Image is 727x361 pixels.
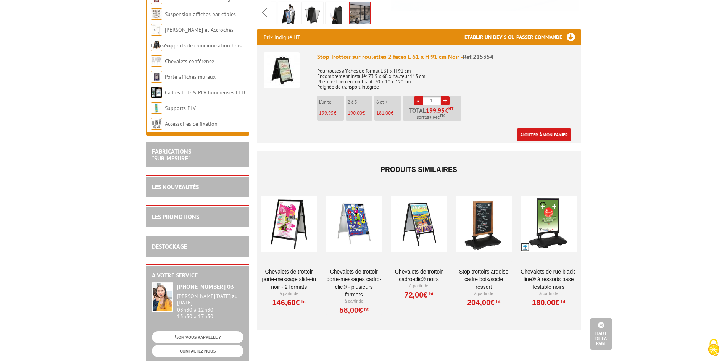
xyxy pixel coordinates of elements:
[165,105,196,112] a: Supports PLV
[467,300,500,305] a: 204,00€HT
[521,268,577,291] a: Chevalets de rue Black-Line® à ressorts base lestable Noirs
[327,3,345,27] img: stop_trottoir_roulettes_etanche_2_faces_noir_215354_4.jpg
[152,183,199,191] a: LES NOUVEAUTÉS
[414,96,423,105] a: -
[532,300,565,305] a: 180,00€HT
[426,107,445,113] span: 199,95
[456,268,512,291] a: STOP TROTTOIRS ARDOISE CADRE BOIS/SOCLE RESSORT
[405,107,461,121] p: Total
[152,345,243,357] a: CONTACTEZ-NOUS
[152,213,199,220] a: LES PROMOTIONS
[272,300,305,305] a: 146,60€HT
[428,291,434,296] sup: HT
[391,268,447,283] a: Chevalets de trottoir Cadro-Clic® Noirs
[391,283,447,289] p: À partir de
[151,87,162,98] img: Cadres LED & PLV lumineuses LED
[165,11,236,18] a: Suspension affiches par câbles
[165,89,245,96] a: Cadres LED & PLV lumineuses LED
[264,52,300,88] img: Stop Trottoir sur roulettes 2 faces L 61 x H 91 cm Noir
[151,55,162,67] img: Chevalets conférence
[151,8,162,20] img: Suspension affiches par câbles
[177,293,243,306] div: [PERSON_NAME][DATE] au [DATE]
[517,128,571,141] a: Ajouter à mon panier
[152,331,243,343] a: ON VOUS RAPPELLE ?
[376,110,391,116] span: 181,00
[152,272,243,279] h2: A votre service
[404,293,433,297] a: 72,00€HT
[165,73,216,80] a: Porte-affiches muraux
[380,166,457,173] span: Produits similaires
[151,26,234,49] a: [PERSON_NAME] et Accroches tableaux
[177,283,234,290] strong: [PHONE_NUMBER] 03
[350,2,370,26] img: stop_trottoir_roulettes_etanche_2_faces_noir_215354_0bis1.jpg
[165,58,214,65] a: Chevalets conférence
[280,3,298,27] img: stop_trottoir_roulettes_etanche_2_faces_noir_215354_3bis.jpg
[521,291,577,297] p: À partir de
[300,299,306,304] sup: HT
[151,118,162,130] img: Accessoires de fixation
[559,299,565,304] sup: HT
[495,299,500,304] sup: HT
[376,110,401,116] p: €
[425,115,437,121] span: 239,94
[376,99,401,105] p: 6 et +
[152,282,173,312] img: widget-service.jpg
[348,99,372,105] p: 2 à 5
[363,306,368,312] sup: HT
[151,102,162,114] img: Supports PLV
[417,115,445,121] span: Soit €
[317,63,574,90] p: Pour toutes affiches de format L 61 x H 91 cm Encombrement installé: 73.5 x 68 x hauteur 113 cm P...
[317,52,574,61] div: Stop Trottoir sur roulettes 2 faces L 61 x H 91 cm Noir -
[264,29,300,45] p: Prix indiqué HT
[326,298,382,304] p: À partir de
[704,338,723,357] img: Cookies (fenêtre modale)
[445,107,448,113] span: €
[165,120,218,127] a: Accessoires de fixation
[319,99,344,105] p: L'unité
[441,96,450,105] a: +
[261,268,317,291] a: Chevalets de trottoir porte-message Slide-in Noir - 2 formats
[339,308,368,312] a: 58,00€HT
[456,291,512,297] p: À partir de
[303,3,322,27] img: stop_trottoir_roulettes_etanche_2_faces_noir_215354_2.jpg
[152,147,191,162] a: FABRICATIONS"Sur Mesure"
[700,335,727,361] button: Cookies (fenêtre modale)
[151,71,162,83] img: Porte-affiches muraux
[448,106,453,112] sup: HT
[319,110,334,116] span: 199,95
[165,42,242,49] a: Supports de communication bois
[319,110,344,116] p: €
[590,318,612,350] a: Haut de la page
[348,110,362,116] span: 190,00
[440,113,445,118] sup: TTC
[348,110,372,116] p: €
[152,243,187,250] a: DESTOCKAGE
[463,53,493,60] span: Réf.215354
[464,29,581,45] h3: Etablir un devis ou passer commande
[177,293,243,319] div: 08h30 à 12h30 13h30 à 17h30
[261,6,268,19] span: Previous
[326,268,382,298] a: Chevalets de trottoir porte-messages Cadro-Clic® - Plusieurs formats
[261,291,317,297] p: À partir de
[151,24,162,36] img: Cimaises et Accroches tableaux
